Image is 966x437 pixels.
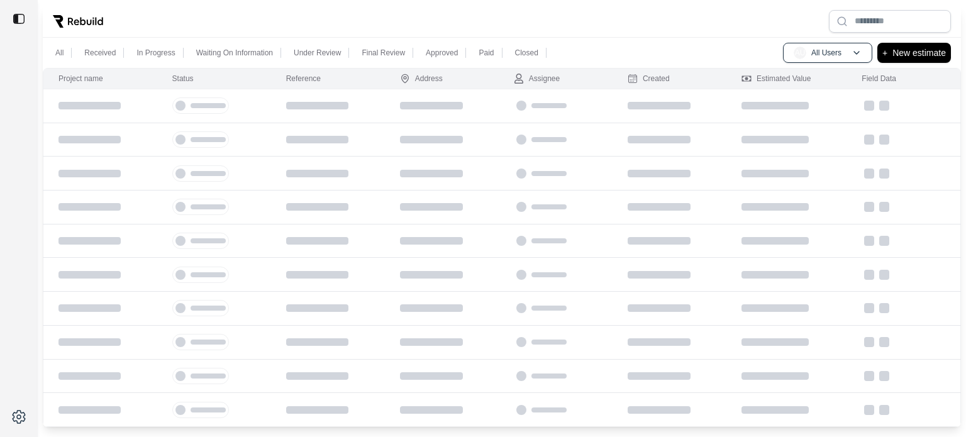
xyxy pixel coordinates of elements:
[892,45,946,60] p: New estimate
[58,74,103,84] div: Project name
[877,43,951,63] button: +New estimate
[794,47,806,59] span: AU
[196,48,273,58] p: Waiting On Information
[628,74,670,84] div: Created
[53,15,103,28] img: Rebuild
[136,48,175,58] p: In Progress
[13,13,25,25] img: toggle sidebar
[55,48,64,58] p: All
[882,45,887,60] p: +
[362,48,405,58] p: Final Review
[811,48,841,58] p: All Users
[862,74,896,84] div: Field Data
[84,48,116,58] p: Received
[294,48,341,58] p: Under Review
[514,74,560,84] div: Assignee
[783,43,872,63] button: AUAll Users
[286,74,321,84] div: Reference
[426,48,458,58] p: Approved
[741,74,811,84] div: Estimated Value
[172,74,194,84] div: Status
[515,48,538,58] p: Closed
[479,48,494,58] p: Paid
[400,74,443,84] div: Address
